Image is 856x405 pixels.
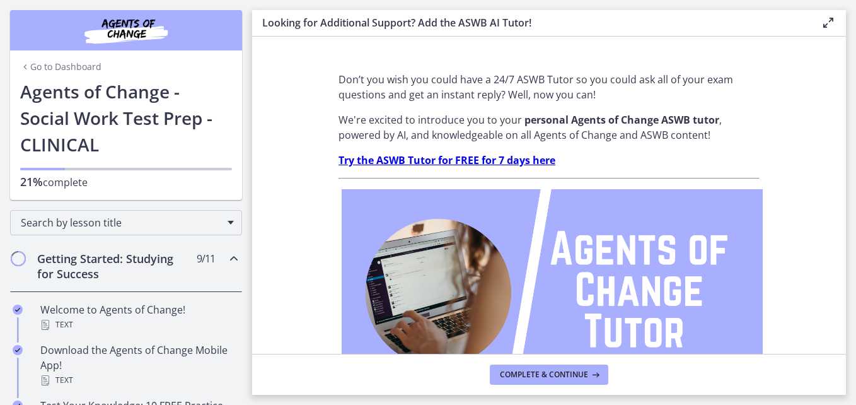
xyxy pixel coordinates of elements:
h1: Agents of Change - Social Work Test Prep - CLINICAL [20,78,232,158]
div: Text [40,373,237,388]
a: Try the ASWB Tutor for FREE for 7 days here [338,153,555,167]
i: Completed [13,305,23,315]
div: Text [40,317,237,332]
div: Download the Agents of Change Mobile App! [40,343,237,388]
span: 9 / 11 [197,251,215,266]
strong: personal Agents of Change ASWB tutor [524,113,719,127]
h3: Looking for Additional Support? Add the ASWB AI Tutor! [262,15,801,30]
p: complete [20,174,232,190]
h2: Getting Started: Studying for Success [37,251,191,281]
button: Complete & continue [490,365,608,385]
span: Complete & continue [500,370,588,380]
a: Go to Dashboard [20,61,101,73]
p: We're excited to introduce you to your , powered by AI, and knowledgeable on all Agents of Change... [338,112,760,143]
div: Welcome to Agents of Change! [40,302,237,332]
img: Agents of Change [50,15,202,45]
span: Search by lesson title [21,216,221,230]
span: 21% [20,174,43,189]
i: Completed [13,345,23,355]
p: Don’t you wish you could have a 24/7 ASWB Tutor so you could ask all of your exam questions and g... [338,72,760,102]
div: Search by lesson title [10,210,242,235]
